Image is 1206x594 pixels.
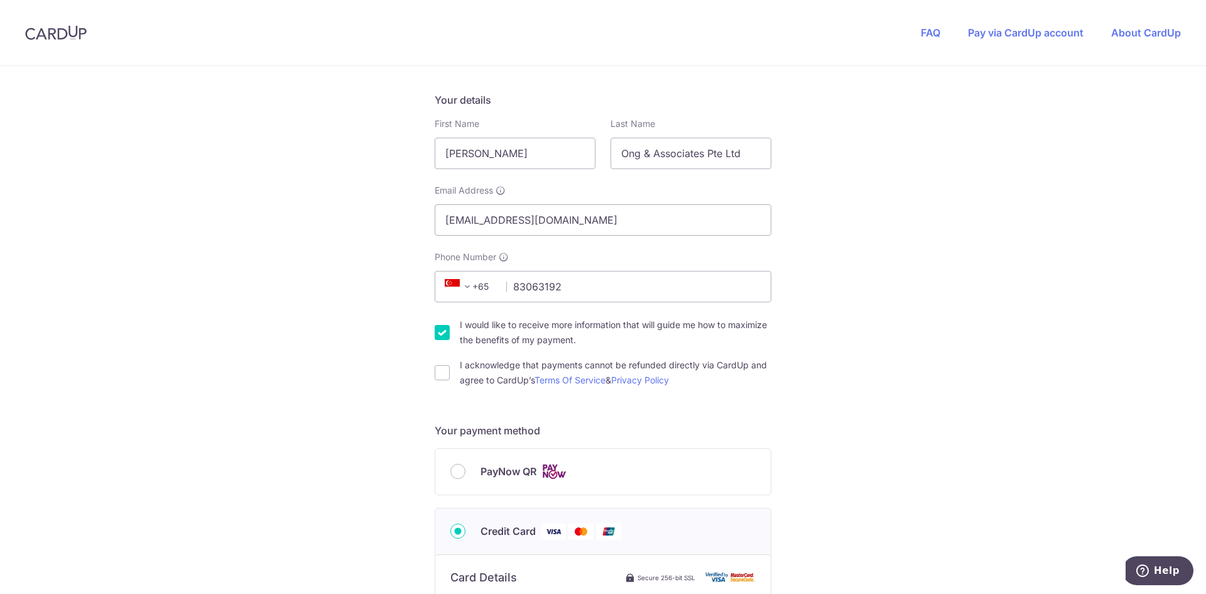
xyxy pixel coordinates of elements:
[460,317,771,348] label: I would like to receive more information that will guide me how to maximize the benefits of my pa...
[435,138,595,169] input: First name
[435,423,771,438] h5: Your payment method
[25,25,87,40] img: CardUp
[435,184,493,197] span: Email Address
[611,118,655,130] label: Last Name
[611,375,669,385] a: Privacy Policy
[450,570,517,585] h6: Card Details
[435,251,496,263] span: Phone Number
[1111,26,1181,39] a: About CardUp
[435,92,771,107] h5: Your details
[968,26,1084,39] a: Pay via CardUp account
[441,279,497,294] span: +65
[541,464,567,480] img: Cards logo
[1126,556,1193,588] iframe: Opens a widget where you can find more information
[611,138,771,169] input: Last name
[921,26,940,39] a: FAQ
[638,573,695,583] span: Secure 256-bit SSL
[568,524,594,539] img: Mastercard
[481,524,536,539] span: Credit Card
[481,464,536,479] span: PayNow QR
[596,524,621,539] img: Union Pay
[705,572,756,583] img: card secure
[450,464,756,480] div: PayNow QR Cards logo
[445,279,475,294] span: +65
[535,375,606,385] a: Terms Of Service
[460,358,771,388] label: I acknowledge that payments cannot be refunded directly via CardUp and agree to CardUp’s &
[435,118,479,130] label: First Name
[435,204,771,236] input: Email address
[450,524,756,539] div: Credit Card Visa Mastercard Union Pay
[541,524,566,539] img: Visa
